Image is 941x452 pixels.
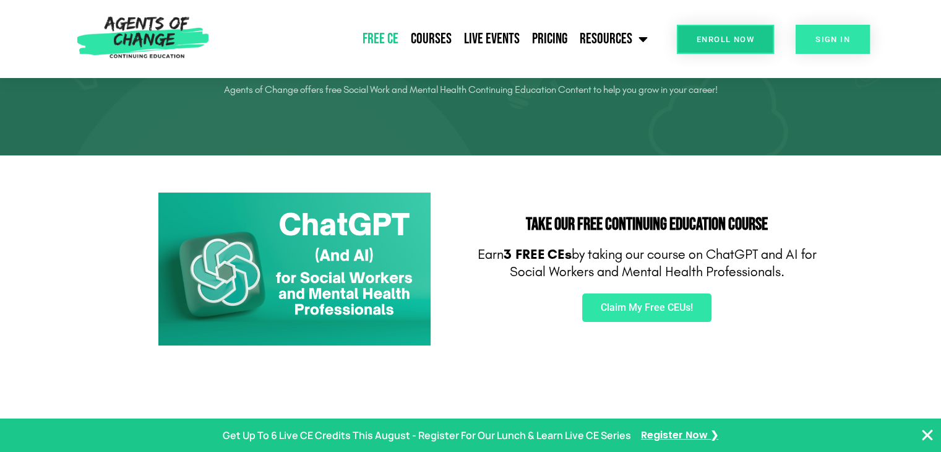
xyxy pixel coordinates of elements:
span: Claim My Free CEUs! [601,303,693,313]
p: Get Up To 6 Live CE Credits This August - Register For Our Lunch & Learn Live CE Series [223,427,631,445]
h2: Take Our FREE Continuing Education Course [477,216,817,233]
a: Courses [405,24,458,54]
p: Earn by taking our course on ChatGPT and AI for Social Workers and Mental Health Professionals. [477,246,817,281]
a: Claim My Free CEUs! [582,293,711,322]
p: Agents of Change offers free Social Work and Mental Health Continuing Education Content to help y... [124,80,817,100]
nav: Menu [215,24,654,54]
a: Live Events [458,24,526,54]
a: Register Now ❯ [641,427,718,445]
a: SIGN IN [796,25,870,54]
button: Close Banner [920,428,935,443]
a: Free CE [356,24,405,54]
b: 3 FREE CEs [504,246,572,263]
a: Resources [574,24,654,54]
span: SIGN IN [815,35,850,43]
a: Enroll Now [677,25,774,54]
a: Pricing [526,24,574,54]
span: Enroll Now [697,35,754,43]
